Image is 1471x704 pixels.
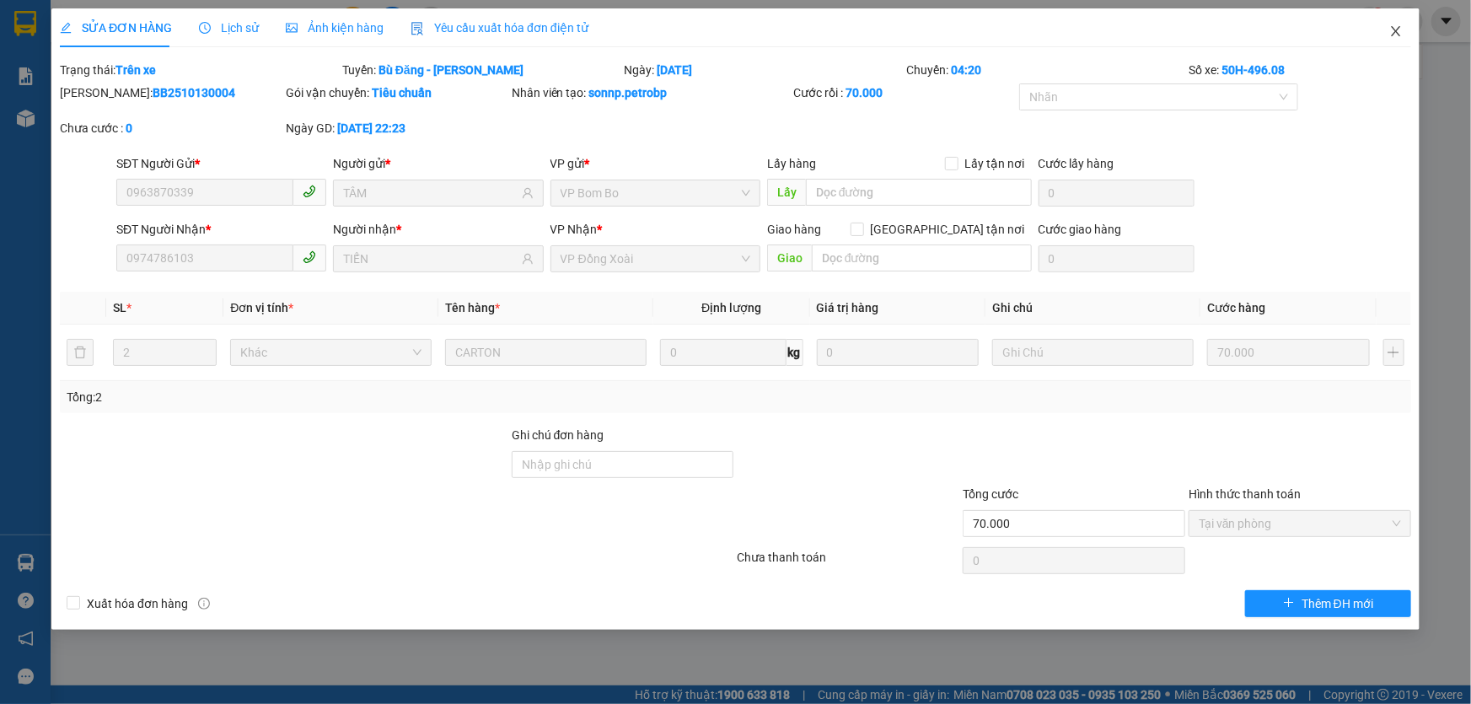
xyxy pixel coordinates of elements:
[240,340,421,365] span: Khác
[60,119,282,137] div: Chưa cước :
[561,180,750,206] span: VP Bom Bo
[522,187,534,199] span: user
[512,451,734,478] input: Ghi chú đơn hàng
[116,154,326,173] div: SĐT Người Gửi
[767,157,816,170] span: Lấy hàng
[1245,590,1411,617] button: plusThêm ĐH mới
[337,121,405,135] b: [DATE] 22:23
[199,22,211,34] span: clock-circle
[958,154,1032,173] span: Lấy tận nơi
[1283,597,1295,610] span: plus
[60,21,172,35] span: SỬA ĐƠN HÀNG
[286,22,298,34] span: picture
[378,63,523,77] b: Bù Đăng - [PERSON_NAME]
[286,83,508,102] div: Gói vận chuyển:
[60,22,72,34] span: edit
[230,301,293,314] span: Đơn vị tính
[736,548,962,578] div: Chưa thanh toán
[113,301,126,314] span: SL
[864,220,1032,239] span: [GEOGRAPHIC_DATA] tận nơi
[1199,511,1401,536] span: Tại văn phòng
[1039,157,1114,170] label: Cước lấy hàng
[343,184,518,202] input: Tên người gửi
[812,245,1032,271] input: Dọc đường
[767,179,806,206] span: Lấy
[341,61,623,79] div: Tuyến:
[623,61,905,79] div: Ngày:
[411,22,424,35] img: icon
[767,223,821,236] span: Giao hàng
[550,154,760,173] div: VP gửi
[963,487,1018,501] span: Tổng cước
[550,223,598,236] span: VP Nhận
[806,179,1032,206] input: Dọc đường
[951,63,981,77] b: 04:20
[658,63,693,77] b: [DATE]
[1039,180,1195,207] input: Cước lấy hàng
[817,301,879,314] span: Giá trị hàng
[1207,339,1370,366] input: 0
[1302,594,1373,613] span: Thêm ĐH mới
[115,63,156,77] b: Trên xe
[589,86,668,99] b: sonnp.petrobp
[198,598,210,610] span: info-circle
[411,21,588,35] span: Yêu cầu xuất hóa đơn điện tử
[333,220,543,239] div: Người nhận
[1039,223,1122,236] label: Cước giao hàng
[372,86,432,99] b: Tiêu chuẩn
[905,61,1187,79] div: Chuyến:
[153,86,235,99] b: BB2510130004
[846,86,883,99] b: 70.000
[1189,487,1301,501] label: Hình thức thanh toán
[67,339,94,366] button: delete
[985,292,1200,325] th: Ghi chú
[60,83,282,102] div: [PERSON_NAME]:
[445,339,647,366] input: VD: Bàn, Ghế
[333,154,543,173] div: Người gửi
[787,339,803,366] span: kg
[303,185,316,198] span: phone
[1187,61,1413,79] div: Số xe:
[701,301,761,314] span: Định lượng
[303,250,316,264] span: phone
[199,21,259,35] span: Lịch sử
[992,339,1194,366] input: Ghi Chú
[522,253,534,265] span: user
[1372,8,1420,56] button: Close
[445,301,500,314] span: Tên hàng
[767,245,812,271] span: Giao
[286,21,384,35] span: Ảnh kiện hàng
[126,121,132,135] b: 0
[67,388,568,406] div: Tổng: 2
[286,119,508,137] div: Ngày GD:
[793,83,1016,102] div: Cước rồi :
[561,246,750,271] span: VP Đồng Xoài
[512,428,604,442] label: Ghi chú đơn hàng
[1383,339,1404,366] button: plus
[116,220,326,239] div: SĐT Người Nhận
[58,61,341,79] div: Trạng thái:
[512,83,791,102] div: Nhân viên tạo:
[1039,245,1195,272] input: Cước giao hàng
[80,594,195,613] span: Xuất hóa đơn hàng
[1207,301,1265,314] span: Cước hàng
[817,339,980,366] input: 0
[1221,63,1285,77] b: 50H-496.08
[1389,24,1403,38] span: close
[343,250,518,268] input: Tên người nhận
